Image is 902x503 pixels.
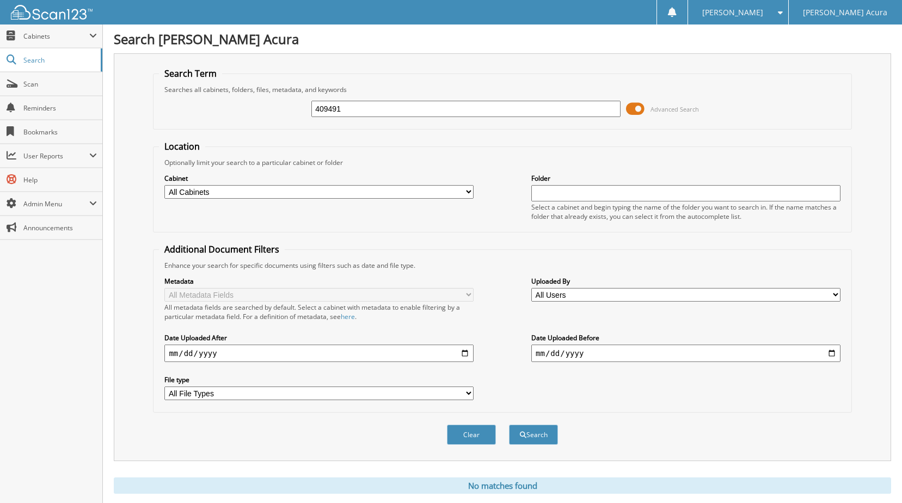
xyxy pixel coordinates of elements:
[114,30,891,48] h1: Search [PERSON_NAME] Acura
[23,223,97,232] span: Announcements
[164,333,474,342] label: Date Uploaded After
[23,103,97,113] span: Reminders
[23,32,89,41] span: Cabinets
[531,203,840,221] div: Select a cabinet and begin typing the name of the folder you want to search in. If the name match...
[114,477,891,494] div: No matches found
[23,127,97,137] span: Bookmarks
[531,174,840,183] label: Folder
[164,375,474,384] label: File type
[159,68,222,79] legend: Search Term
[702,9,763,16] span: [PERSON_NAME]
[164,174,474,183] label: Cabinet
[531,345,840,362] input: end
[159,243,285,255] legend: Additional Document Filters
[23,79,97,89] span: Scan
[23,175,97,185] span: Help
[164,303,474,321] div: All metadata fields are searched by default. Select a cabinet with metadata to enable filtering b...
[159,140,205,152] legend: Location
[164,345,474,362] input: start
[651,105,699,113] span: Advanced Search
[159,158,845,167] div: Optionally limit your search to a particular cabinet or folder
[11,5,93,20] img: scan123-logo-white.svg
[803,9,887,16] span: [PERSON_NAME] Acura
[164,277,474,286] label: Metadata
[23,56,95,65] span: Search
[341,312,355,321] a: here
[23,199,89,208] span: Admin Menu
[159,261,845,270] div: Enhance your search for specific documents using filters such as date and file type.
[509,425,558,445] button: Search
[447,425,496,445] button: Clear
[531,277,840,286] label: Uploaded By
[23,151,89,161] span: User Reports
[531,333,840,342] label: Date Uploaded Before
[159,85,845,94] div: Searches all cabinets, folders, files, metadata, and keywords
